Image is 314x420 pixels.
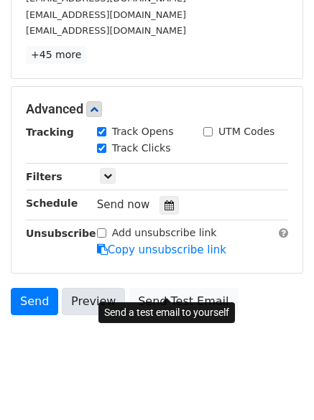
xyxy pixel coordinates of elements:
h5: Advanced [26,101,288,117]
label: Track Clicks [112,141,171,156]
span: Send now [97,198,150,211]
strong: Schedule [26,197,78,209]
small: [EMAIL_ADDRESS][DOMAIN_NAME] [26,25,186,36]
label: UTM Codes [218,124,274,139]
strong: Tracking [26,126,74,138]
a: Send [11,288,58,315]
a: Send Test Email [129,288,238,315]
label: Add unsubscribe link [112,225,217,241]
a: Copy unsubscribe link [97,243,226,256]
small: [EMAIL_ADDRESS][DOMAIN_NAME] [26,9,186,20]
label: Track Opens [112,124,174,139]
a: Preview [62,288,125,315]
a: +45 more [26,46,86,64]
strong: Filters [26,171,63,182]
strong: Unsubscribe [26,228,96,239]
iframe: Chat Widget [242,351,314,420]
div: Send a test email to yourself [98,302,235,323]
